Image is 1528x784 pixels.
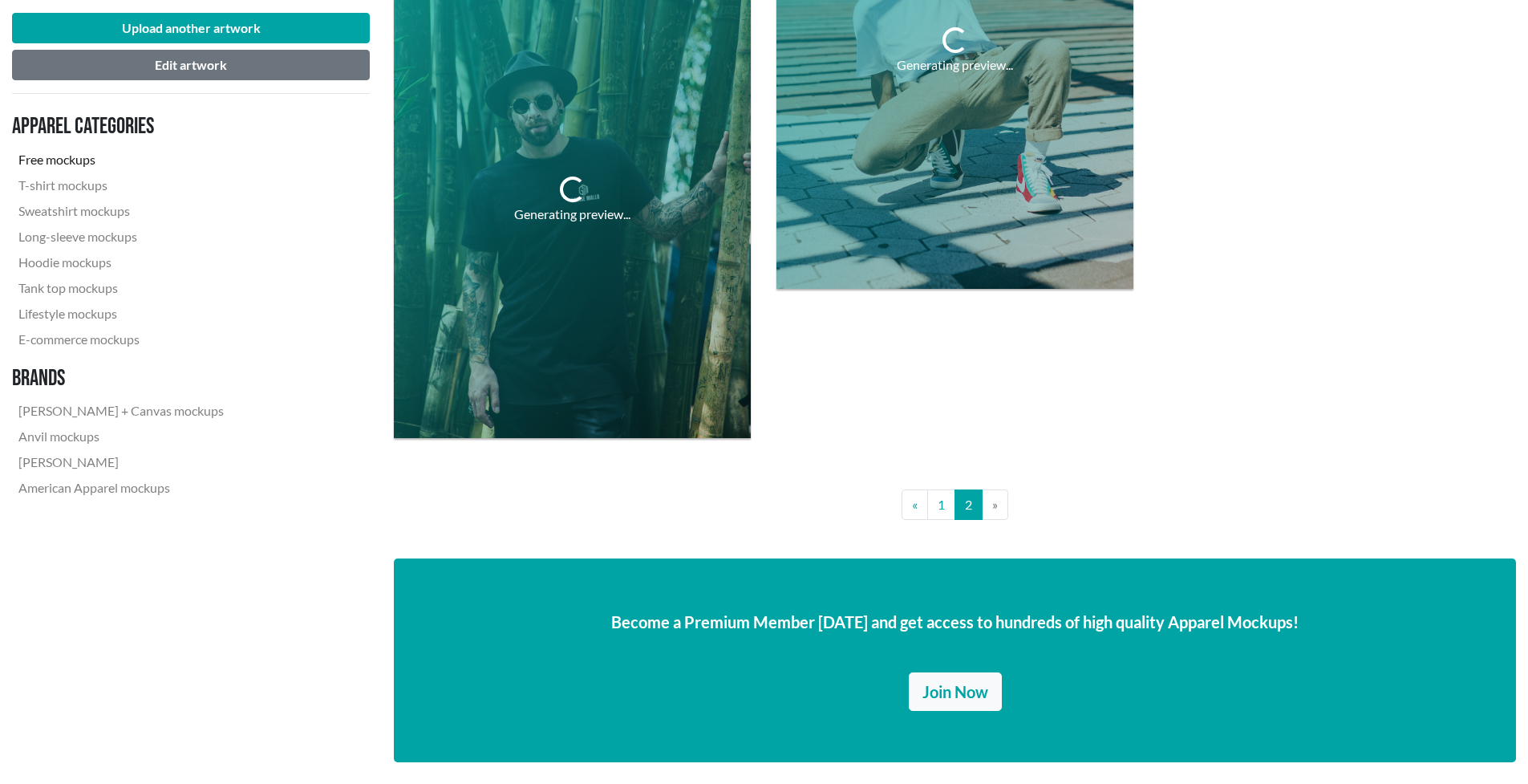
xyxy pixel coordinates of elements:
[12,475,230,501] a: American Apparel mockups
[12,113,230,140] h3: Apparel categories
[12,275,230,301] a: Tank top mockups
[12,327,230,352] a: E-commerce mockups
[419,610,1490,634] p: Become a Premium Member [DATE] and get access to hundreds of high quality Apparel Mockups!
[12,13,370,43] button: Upload another artwork
[514,205,630,224] div: Generating preview...
[12,50,370,80] button: Edit artwork
[12,224,230,250] a: Long-sleeve mockups
[909,672,1002,711] a: Join Now
[912,497,918,512] span: «
[12,250,230,275] a: Hoodie mockups
[12,173,230,198] a: T-shirt mockups
[12,301,230,327] a: Lifestyle mockups
[12,147,230,173] a: Free mockups
[12,365,230,392] h3: Brands
[12,424,230,449] a: Anvil mockups
[954,489,983,520] a: 2
[927,489,955,520] a: 1
[897,55,1013,75] div: Generating preview...
[12,398,230,424] a: [PERSON_NAME] + Canvas mockups
[12,198,230,224] a: Sweatshirt mockups
[12,449,230,475] a: [PERSON_NAME]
